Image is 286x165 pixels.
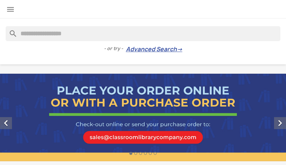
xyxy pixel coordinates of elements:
[6,5,15,14] i: 
[104,45,126,52] span: - or try -
[6,26,15,35] i: search
[6,26,280,41] input: Search
[177,46,182,53] span: →
[274,117,286,129] i: 
[126,46,182,53] a: Advanced Search→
